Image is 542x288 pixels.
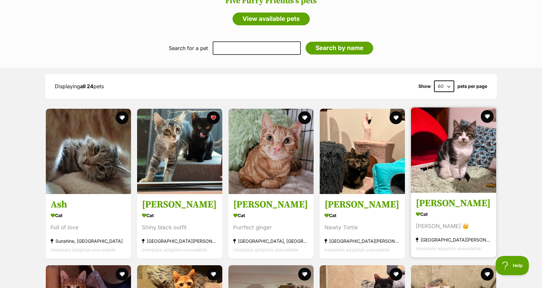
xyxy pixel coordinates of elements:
h3: [PERSON_NAME] [142,199,218,211]
iframe: Help Scout Beacon - Open [496,256,529,275]
span: Interstate adoption unavailable [416,246,481,251]
button: favourite [481,110,494,123]
div: Nawty Tortie [324,224,400,232]
h3: Ash [51,199,126,211]
div: Cat [416,210,491,219]
a: [PERSON_NAME] Cat Nawty Tortie [GEOGRAPHIC_DATA][PERSON_NAME][GEOGRAPHIC_DATA] Interstate adoptio... [320,194,405,259]
div: [PERSON_NAME] 👑 [416,222,491,231]
button: favourite [298,268,311,281]
img: Bickford [320,109,405,194]
img: Lance [228,109,314,194]
h3: [PERSON_NAME] [233,199,309,211]
span: Show [418,84,431,89]
h3: [PERSON_NAME] [416,198,491,210]
div: [GEOGRAPHIC_DATA][PERSON_NAME][GEOGRAPHIC_DATA] [142,237,218,246]
span: Interstate adoption unavailable [51,247,116,253]
div: Sunshine, [GEOGRAPHIC_DATA] [51,237,126,246]
img: Penny [137,109,222,194]
button: favourite [116,111,128,124]
label: pets per page [457,84,487,89]
button: favourite [116,268,128,281]
div: [GEOGRAPHIC_DATA], [GEOGRAPHIC_DATA] [233,237,309,246]
a: [PERSON_NAME] Cat [PERSON_NAME] 👑 [GEOGRAPHIC_DATA][PERSON_NAME][GEOGRAPHIC_DATA] Interstate adop... [411,193,496,258]
div: Full of love [51,224,126,232]
button: favourite [207,268,220,281]
button: favourite [390,268,402,281]
div: [GEOGRAPHIC_DATA][PERSON_NAME][GEOGRAPHIC_DATA] [416,236,491,244]
div: Cat [324,211,400,220]
span: Interstate adoption unavailable [142,247,207,253]
span: Displaying pets [55,83,104,89]
button: favourite [298,111,311,124]
a: [PERSON_NAME] Cat Shiny black outfit [GEOGRAPHIC_DATA][PERSON_NAME][GEOGRAPHIC_DATA] Interstate a... [137,194,222,259]
button: favourite [481,268,494,281]
div: Cat [233,211,309,220]
label: Search for a pet [169,45,208,51]
div: Cat [51,211,126,220]
a: View available pets [233,13,310,25]
button: favourite [390,111,402,124]
div: Purrfect ginger [233,224,309,232]
div: Cat [142,211,218,220]
input: Search by name [306,42,373,55]
a: Ash Cat Full of love Sunshine, [GEOGRAPHIC_DATA] Interstate adoption unavailable favourite [46,194,131,259]
span: Interstate adoption unavailable [324,247,390,253]
strong: all 24 [80,83,94,89]
div: Shiny black outfit [142,224,218,232]
span: Interstate adoption unavailable [233,247,298,253]
img: Ash [46,109,131,194]
h3: [PERSON_NAME] [324,199,400,211]
a: [PERSON_NAME] Cat Purrfect ginger [GEOGRAPHIC_DATA], [GEOGRAPHIC_DATA] Interstate adoption unavai... [228,194,314,259]
div: [GEOGRAPHIC_DATA][PERSON_NAME][GEOGRAPHIC_DATA] [324,237,400,246]
img: Kingsley [411,107,496,193]
button: favourite [207,111,220,124]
